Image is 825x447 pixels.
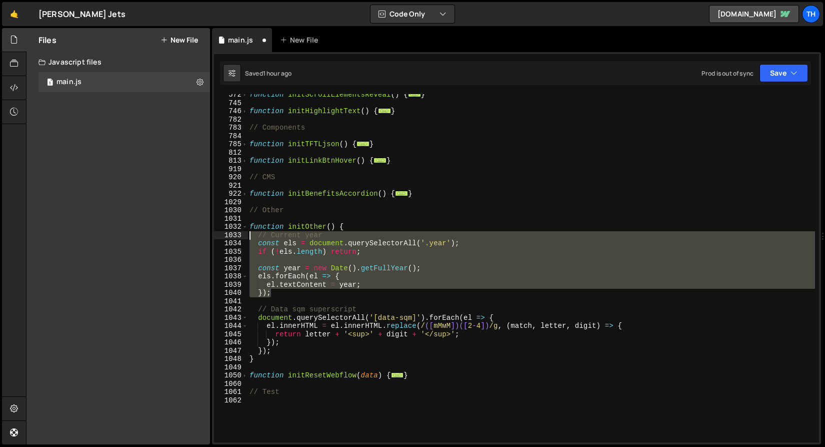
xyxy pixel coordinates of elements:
div: 1061 [214,388,248,396]
button: Save [759,64,808,82]
div: 1043 [214,314,248,322]
div: 1036 [214,256,248,264]
div: 919 [214,165,248,174]
div: 1 hour ago [263,69,292,78]
div: 1032 [214,223,248,231]
div: 1042 [214,305,248,314]
div: 1030 [214,206,248,215]
span: ... [395,191,408,196]
div: 1044 [214,322,248,330]
div: 922 [214,190,248,198]
button: Code Only [370,5,454,23]
div: 1033 [214,231,248,240]
button: New File [160,36,198,44]
a: Th [802,5,820,23]
div: [PERSON_NAME] Jets [38,8,125,20]
div: 1039 [214,281,248,289]
a: 🤙 [2,2,26,26]
div: Javascript files [26,52,210,72]
div: 16759/45776.js [38,72,210,92]
div: Prod is out of sync [701,69,753,78]
h2: Files [38,35,56,46]
div: 1034 [214,239,248,248]
div: 921 [214,182,248,190]
span: ... [391,372,404,378]
div: 1045 [214,330,248,339]
div: Saved [245,69,291,78]
div: 1047 [214,347,248,355]
div: 785 [214,140,248,149]
span: 1 [47,79,53,87]
div: 746 [214,107,248,116]
div: 1035 [214,248,248,256]
div: 812 [214,149,248,157]
div: New File [280,35,322,45]
div: 784 [214,132,248,141]
div: 1038 [214,272,248,281]
div: 745 [214,99,248,108]
div: 1060 [214,380,248,388]
div: 813 [214,157,248,165]
div: 1037 [214,264,248,273]
div: main.js [228,35,253,45]
div: 782 [214,116,248,124]
div: 1046 [214,338,248,347]
span: ... [378,108,391,114]
div: 1041 [214,297,248,306]
div: 783 [214,124,248,132]
a: [DOMAIN_NAME] [709,5,799,23]
div: 1062 [214,396,248,405]
div: 1049 [214,363,248,372]
div: 1050 [214,371,248,380]
div: 1031 [214,215,248,223]
div: 1048 [214,355,248,363]
div: 920 [214,173,248,182]
div: 1029 [214,198,248,207]
div: main.js [56,78,81,87]
span: ... [408,92,421,97]
span: ... [356,141,369,147]
div: 572 [214,91,248,99]
span: ... [374,158,387,163]
div: 1040 [214,289,248,297]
